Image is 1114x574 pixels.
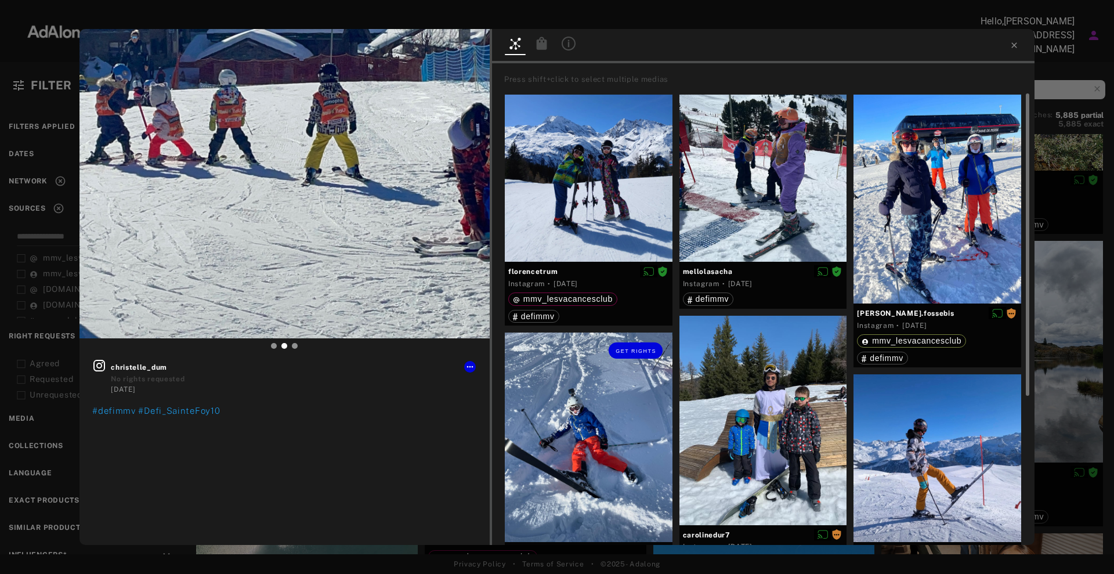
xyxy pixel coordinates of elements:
[657,267,668,275] span: Rights agreed
[92,406,136,416] span: #defimmv
[870,353,903,363] span: defimmv
[683,279,719,289] div: Instagram
[1006,309,1017,317] span: Rights requested
[111,362,477,373] span: christelle_dum
[504,74,1030,85] div: Press shift+click to select multiple medias
[1056,518,1114,574] div: Widget de chat
[508,279,545,289] div: Instagram
[728,280,753,288] time: 2025-04-20T13:01:54.000Z
[683,541,719,552] div: Instagram
[554,280,578,288] time: 2025-03-04T21:29:49.000Z
[688,295,729,303] div: defimmv
[548,279,551,288] span: ·
[508,266,669,277] span: florencetrum
[896,321,899,330] span: ·
[728,543,753,551] time: 2025-03-20T19:15:09.000Z
[862,354,903,362] div: defimmv
[831,267,842,275] span: Rights agreed
[814,265,831,277] button: Disable diffusion on this media
[814,529,831,541] button: Disable diffusion on this media
[521,312,555,321] span: defimmv
[616,348,656,354] span: Get rights
[722,279,725,288] span: ·
[989,307,1006,319] button: Disable diffusion on this media
[857,308,1018,319] span: [PERSON_NAME].fossebis
[872,336,961,345] span: mmv_lesvacancesclub
[831,530,842,539] span: Rights requested
[79,29,490,338] img: INS_DFvjq6Nor8E_1
[722,543,725,552] span: ·
[523,294,613,304] span: mmv_lesvacancesclub
[111,375,185,383] span: No rights requested
[513,312,555,320] div: defimmv
[138,406,220,416] span: #Defi_SainteFoy10
[902,322,927,330] time: 2024-12-26T20:33:35.000Z
[1056,518,1114,574] iframe: Chat Widget
[640,265,657,277] button: Disable diffusion on this media
[696,294,729,304] span: defimmv
[683,530,844,540] span: carolinedur7
[857,320,894,331] div: Instagram
[111,385,135,394] time: 2025-02-06T19:27:40.000Z
[683,266,844,277] span: mellolasacha
[862,337,961,345] div: mmv_lesvacancesclub
[609,342,662,359] button: Get rights
[513,295,613,303] div: mmv_lesvacancesclub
